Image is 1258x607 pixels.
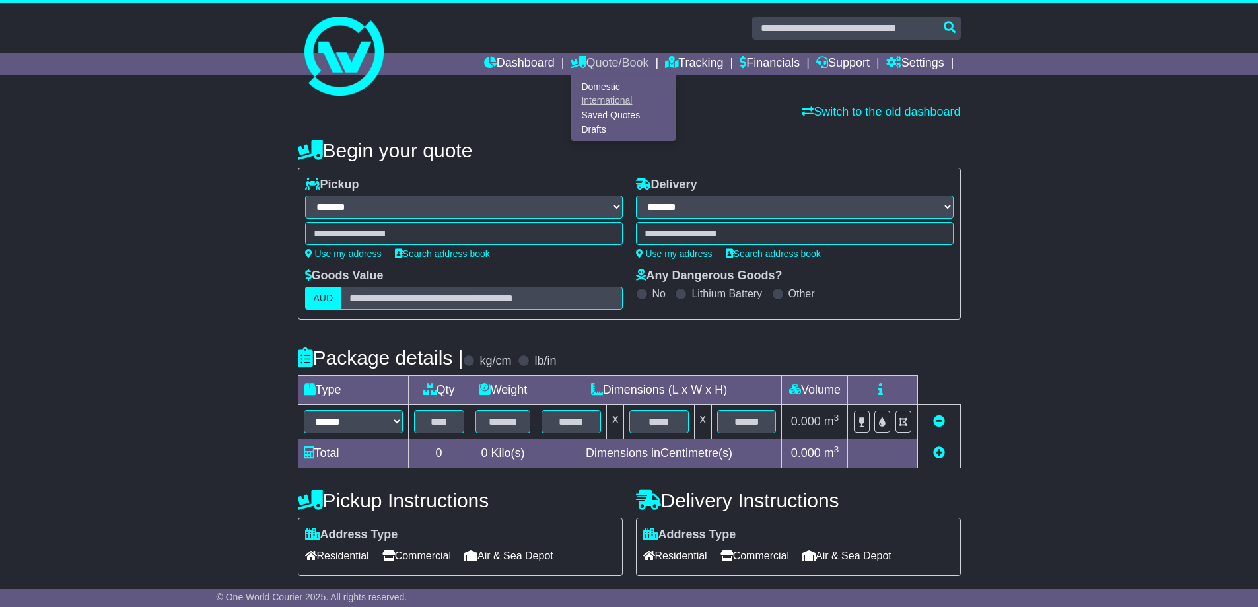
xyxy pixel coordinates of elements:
[791,415,821,428] span: 0.000
[691,287,762,300] label: Lithium Battery
[479,354,511,369] label: kg/cm
[481,446,487,460] span: 0
[782,376,848,405] td: Volume
[571,79,676,94] a: Domestic
[740,53,800,75] a: Financials
[816,53,870,75] a: Support
[824,446,839,460] span: m
[665,53,723,75] a: Tracking
[536,376,782,405] td: Dimensions (L x W x H)
[470,439,536,468] td: Kilo(s)
[305,546,369,566] span: Residential
[298,347,464,369] h4: Package details |
[643,546,707,566] span: Residential
[607,405,624,439] td: x
[305,269,384,283] label: Goods Value
[571,53,648,75] a: Quote/Book
[933,415,945,428] a: Remove this item
[305,178,359,192] label: Pickup
[395,248,490,259] a: Search address book
[802,546,891,566] span: Air & Sea Depot
[298,489,623,511] h4: Pickup Instructions
[571,122,676,137] a: Drafts
[802,105,960,118] a: Switch to the old dashboard
[382,546,451,566] span: Commercial
[408,439,470,468] td: 0
[791,446,821,460] span: 0.000
[636,269,783,283] label: Any Dangerous Goods?
[571,94,676,108] a: International
[305,287,342,310] label: AUD
[636,248,713,259] a: Use my address
[484,53,555,75] a: Dashboard
[694,405,711,439] td: x
[643,528,736,542] label: Address Type
[571,75,676,141] div: Quote/Book
[298,376,408,405] td: Type
[298,439,408,468] td: Total
[886,53,944,75] a: Settings
[636,489,961,511] h4: Delivery Instructions
[571,108,676,123] a: Saved Quotes
[834,413,839,423] sup: 3
[470,376,536,405] td: Weight
[217,592,407,602] span: © One World Courier 2025. All rights reserved.
[726,248,821,259] a: Search address book
[305,248,382,259] a: Use my address
[408,376,470,405] td: Qty
[464,546,553,566] span: Air & Sea Depot
[933,446,945,460] a: Add new item
[834,445,839,454] sup: 3
[298,139,961,161] h4: Begin your quote
[720,546,789,566] span: Commercial
[534,354,556,369] label: lb/in
[305,528,398,542] label: Address Type
[788,287,815,300] label: Other
[536,439,782,468] td: Dimensions in Centimetre(s)
[636,178,697,192] label: Delivery
[652,287,666,300] label: No
[824,415,839,428] span: m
